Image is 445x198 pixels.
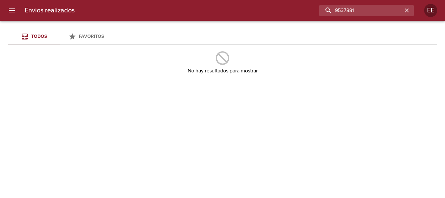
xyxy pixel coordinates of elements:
[79,34,104,39] span: Favoritos
[8,29,112,44] div: Tabs Envios
[424,4,437,17] div: Abrir información de usuario
[188,66,258,75] h6: No hay resultados para mostrar
[319,5,403,16] input: buscar
[424,4,437,17] div: EE
[25,5,75,16] h6: Envios realizados
[4,3,20,18] button: menu
[31,34,47,39] span: Todos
